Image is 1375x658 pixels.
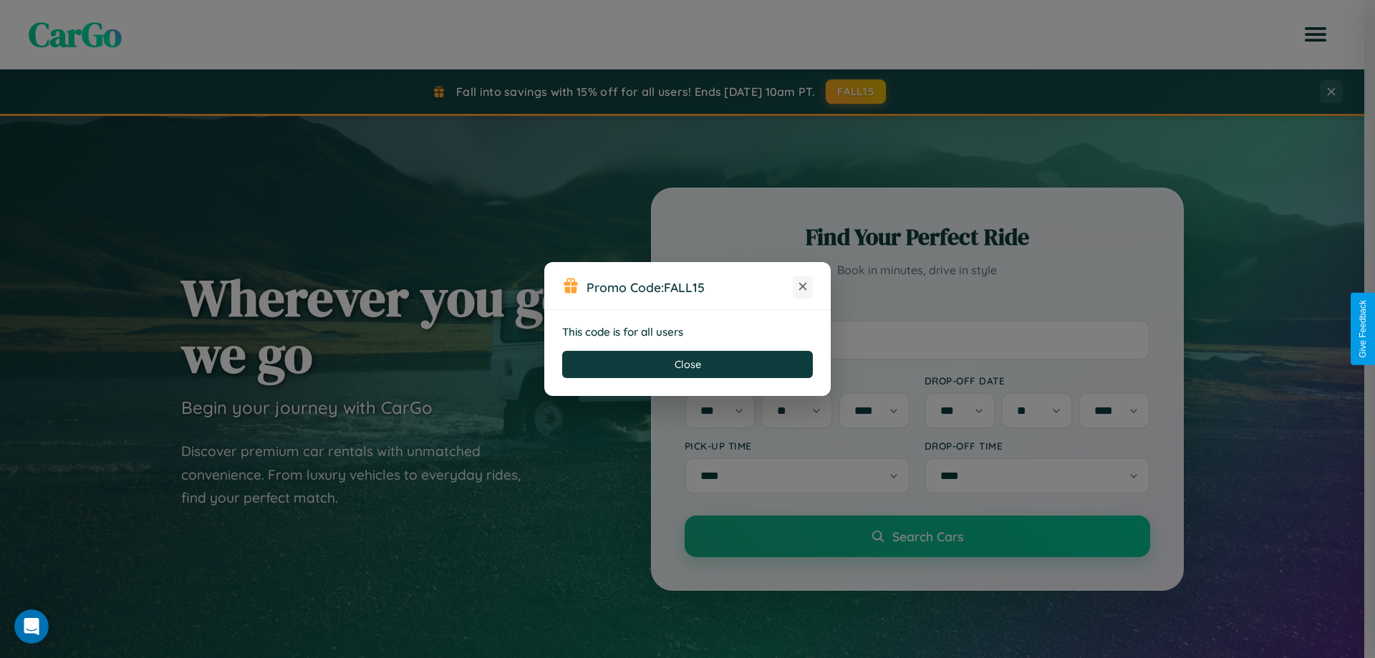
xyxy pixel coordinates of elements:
button: Close [562,351,813,378]
div: Give Feedback [1358,300,1368,358]
strong: This code is for all users [562,325,683,339]
b: FALL15 [664,279,705,295]
iframe: Intercom live chat [14,609,49,644]
h3: Promo Code: [587,279,793,295]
